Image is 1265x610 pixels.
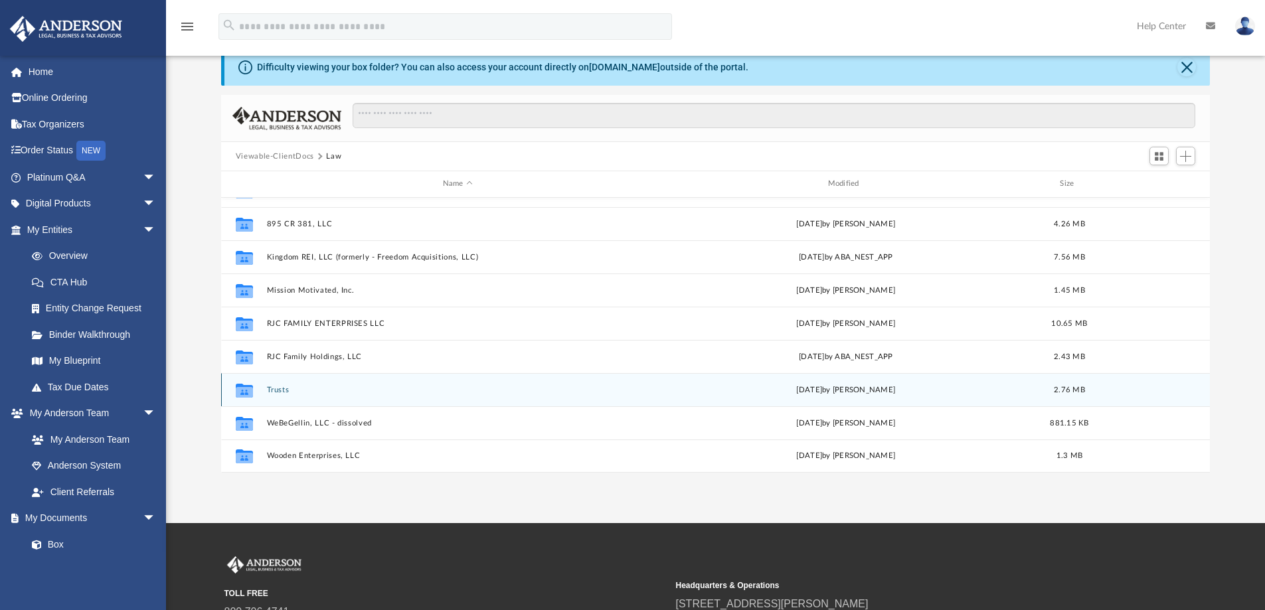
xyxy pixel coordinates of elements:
[9,400,169,427] a: My Anderson Teamarrow_drop_down
[676,598,869,609] a: [STREET_ADDRESS][PERSON_NAME]
[266,352,649,361] button: RJC Family Holdings, LLC
[655,317,1037,329] div: [DATE] by [PERSON_NAME]
[353,103,1195,128] input: Search files and folders
[1176,147,1196,165] button: Add
[224,556,304,573] img: Anderson Advisors Platinum Portal
[19,479,169,505] a: Client Referrals
[236,151,314,163] button: Viewable-ClientDocs
[1054,386,1085,393] span: 2.76 MB
[1056,452,1082,459] span: 1.3 MB
[676,579,1118,591] small: Headquarters & Operations
[143,191,169,218] span: arrow_drop_down
[19,558,169,584] a: Meeting Minutes
[143,505,169,532] span: arrow_drop_down
[266,286,649,295] button: Mission Motivated, Inc.
[266,178,648,190] div: Name
[1102,178,1195,190] div: id
[1054,220,1085,227] span: 4.26 MB
[9,111,176,137] a: Tax Organizers
[1054,286,1085,293] span: 1.45 MB
[9,137,176,165] a: Order StatusNEW
[266,451,649,460] button: Wooden Enterprises, LLC
[266,253,649,262] button: Kingdom REI, LLC (formerly - Freedom Acquisitions, LLC)
[19,374,176,400] a: Tax Due Dates
[143,216,169,244] span: arrow_drop_down
[257,60,748,74] div: Difficulty viewing your box folder? You can also access your account directly on outside of the p...
[9,164,176,191] a: Platinum Q&Aarrow_drop_down
[9,58,176,85] a: Home
[655,218,1037,230] div: [DATE] by [PERSON_NAME]
[76,141,106,161] div: NEW
[9,216,176,243] a: My Entitiesarrow_drop_down
[266,319,649,328] button: RJC FAMILY ENTERPRISES LLC
[19,348,169,374] a: My Blueprint
[266,386,649,394] button: Trusts
[227,178,260,190] div: id
[1054,253,1085,260] span: 7.56 MB
[589,62,660,72] a: [DOMAIN_NAME]
[266,220,649,228] button: 895 CR 381, LLC
[179,25,195,35] a: menu
[1051,319,1087,327] span: 10.65 MB
[9,191,176,217] a: Digital Productsarrow_drop_down
[224,587,667,599] small: TOLL FREE
[1050,419,1088,426] span: 881.15 KB
[19,426,163,453] a: My Anderson Team
[1235,17,1255,36] img: User Pic
[222,18,236,33] i: search
[655,251,1037,263] div: [DATE] by ABA_NEST_APP
[9,85,176,112] a: Online Ordering
[654,178,1037,190] div: Modified
[6,16,126,42] img: Anderson Advisors Platinum Portal
[9,505,169,532] a: My Documentsarrow_drop_down
[19,321,176,348] a: Binder Walkthrough
[19,531,163,558] a: Box
[266,419,649,427] button: WeBeGellin, LLC - dissolved
[655,450,1037,462] div: [DATE] by [PERSON_NAME]
[655,284,1037,296] div: [DATE] by [PERSON_NAME]
[1054,352,1085,360] span: 2.43 MB
[143,400,169,427] span: arrow_drop_down
[19,453,169,479] a: Anderson System
[221,198,1211,473] div: grid
[19,243,176,269] a: Overview
[179,19,195,35] i: menu
[326,151,341,163] button: Law
[1149,147,1169,165] button: Switch to Grid View
[1043,178,1096,190] div: Size
[1177,58,1196,76] button: Close
[19,269,176,295] a: CTA Hub
[143,164,169,191] span: arrow_drop_down
[655,417,1037,429] div: [DATE] by [PERSON_NAME]
[655,384,1037,396] div: [DATE] by [PERSON_NAME]
[655,350,1037,362] div: [DATE] by ABA_NEST_APP
[19,295,176,322] a: Entity Change Request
